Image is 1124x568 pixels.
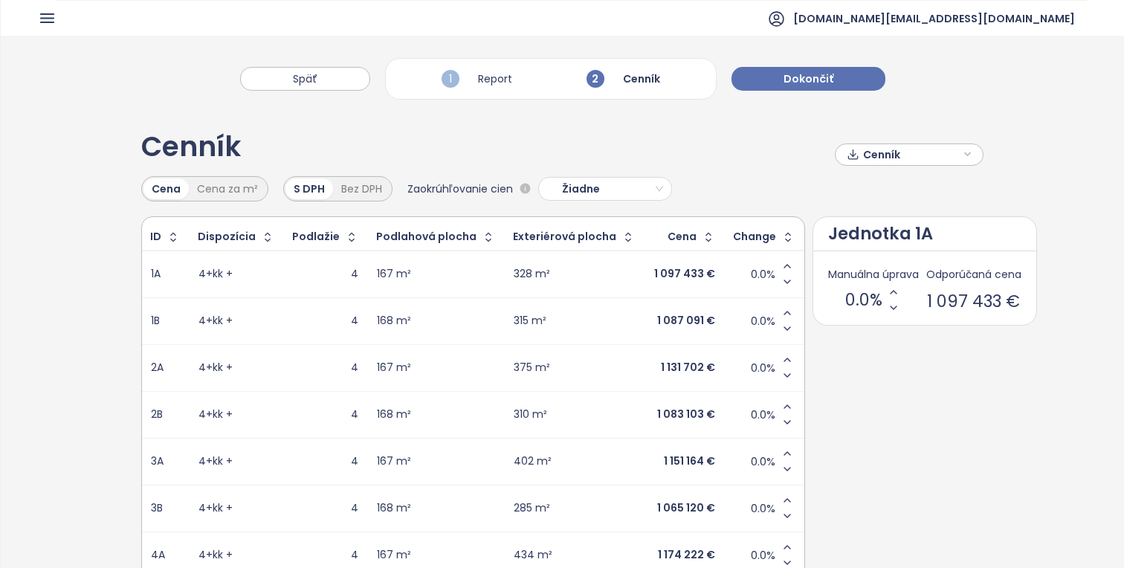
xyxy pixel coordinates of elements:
[198,268,233,281] div: 4+kk +
[513,232,616,242] div: Exteriérová plocha
[779,462,795,477] button: Decrease value
[351,361,358,375] div: 4
[377,455,411,468] div: 167 m²
[189,178,266,199] div: Cena za m²
[668,232,697,242] div: Cena
[779,540,795,555] button: Increase value
[198,455,233,468] div: 4+kk +
[198,314,233,328] div: 4+kk +
[751,361,775,375] span: 0.0%
[751,548,775,563] span: 0.0%
[661,361,715,375] div: 1 131 702 €
[198,549,233,562] div: 4+kk +
[514,408,547,422] div: 310 m²
[751,501,775,516] span: 0.0%
[843,143,975,166] div: button
[779,274,795,290] button: Decrease value
[779,415,795,430] button: Decrease value
[845,291,882,309] span: 0.0%
[784,71,833,87] span: Dokončiť
[240,67,370,91] button: Späť
[377,408,411,422] div: 168 m²
[376,232,477,242] div: Podlahová plocha
[926,266,1021,283] span: Odporúčaná cena
[377,549,411,562] div: 167 m²
[779,352,795,368] button: Increase value
[657,502,715,515] div: 1 065 120 €
[733,232,776,242] div: Change
[658,549,715,562] div: 1 174 222 €
[543,178,633,200] span: Žiadne
[198,232,256,242] div: Dispozícia
[583,66,664,91] div: Cenník
[731,67,885,91] button: Dokončiť
[351,268,358,281] div: 4
[198,502,233,515] div: 4+kk +
[351,455,358,468] div: 4
[151,314,160,328] div: 1B
[151,549,165,562] div: 4A
[514,549,552,562] div: 434 m²
[151,361,164,375] div: 2A
[828,225,933,243] span: Jednotka 1A
[198,408,233,422] div: 4+kk +
[377,314,411,328] div: 168 m²
[654,268,715,281] div: 1 097 433 €
[793,1,1075,36] span: [DOMAIN_NAME][EMAIL_ADDRESS][DOMAIN_NAME]
[779,306,795,321] button: Increase value
[351,549,358,562] div: 4
[779,509,795,524] button: Decrease value
[285,178,333,199] div: S DPH
[664,455,715,468] div: 1 151 164 €
[333,178,390,199] div: Bez DPH
[751,454,775,469] span: 0.0%
[151,502,163,515] div: 3B
[351,408,358,422] div: 4
[657,408,715,422] div: 1 083 103 €
[377,502,411,515] div: 168 m²
[863,143,959,166] span: Cenník
[438,66,516,91] div: Report
[442,70,459,88] span: 1
[407,181,513,197] span: Zaokrúhľovanie cien
[151,268,161,281] div: 1A
[377,361,411,375] div: 167 m²
[514,455,552,468] div: 402 m²
[351,502,358,515] div: 4
[292,232,340,242] div: Podlažie
[141,133,241,176] div: Cenník
[150,232,161,242] div: ID
[779,446,795,462] button: Increase value
[143,178,189,199] div: Cena
[198,361,233,375] div: 4+kk +
[886,300,902,315] button: Decrease Min Price
[751,267,775,282] span: 0.0%
[151,408,163,422] div: 2B
[657,314,715,328] div: 1 087 091 €
[779,259,795,274] button: Increase value
[779,368,795,384] button: Decrease value
[293,71,317,87] span: Späť
[514,361,550,375] div: 375 m²
[779,399,795,415] button: Increase value
[587,70,604,88] span: 2
[351,314,358,328] div: 4
[514,314,546,328] div: 315 m²
[377,268,411,281] div: 167 m²
[514,268,550,281] div: 328 m²
[751,314,775,329] span: 0.0%
[514,502,550,515] div: 285 m²
[151,455,164,468] div: 3A
[886,284,902,300] button: Increase Min Price
[927,286,1020,317] span: 1 097 433 €
[751,407,775,422] span: 0.0%
[779,493,795,509] button: Increase value
[779,321,795,337] button: Decrease value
